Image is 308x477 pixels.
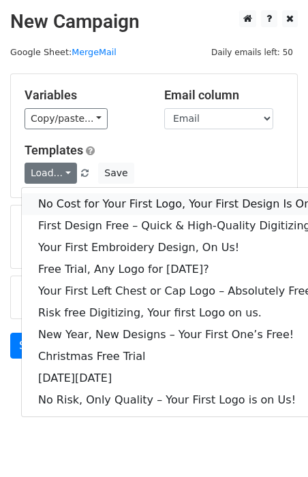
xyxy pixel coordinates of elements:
[25,108,108,129] a: Copy/paste...
[25,143,83,157] a: Templates
[98,163,134,184] button: Save
[10,10,298,33] h2: New Campaign
[10,333,55,359] a: Send
[206,47,298,57] a: Daily emails left: 50
[206,45,298,60] span: Daily emails left: 50
[72,47,117,57] a: MergeMail
[164,88,283,103] h5: Email column
[25,163,77,184] a: Load...
[25,88,144,103] h5: Variables
[10,47,117,57] small: Google Sheet:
